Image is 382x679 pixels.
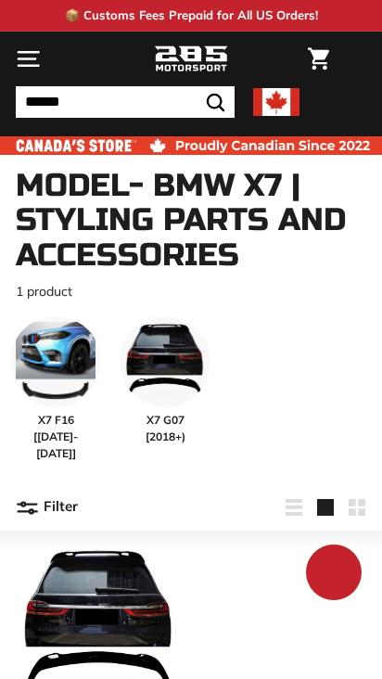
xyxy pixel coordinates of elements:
input: Search [16,86,235,118]
span: X7 F16 [[DATE]-[DATE]] [10,412,101,462]
img: Logo_285_Motorsport_areodynamics_components [154,44,228,75]
h1: Model- BMW X7 | Styling Parts and Accessories [16,169,366,273]
a: Cart [299,32,338,85]
a: X7 G07 [2018+) [120,316,210,462]
a: X7 F16 [[DATE]-[DATE]] [10,316,101,462]
p: 📦 Customs Fees Prepaid for All US Orders! [65,6,318,25]
inbox-online-store-chat: Shopify online store chat [300,544,367,605]
button: Filter [16,485,78,530]
p: 1 product [16,282,366,301]
span: X7 G07 [2018+) [120,412,210,445]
